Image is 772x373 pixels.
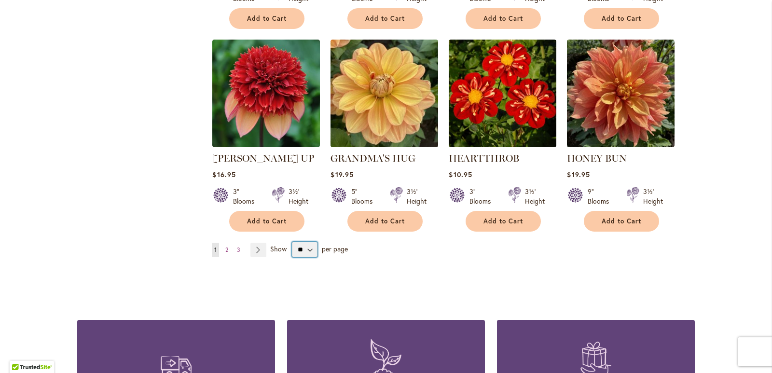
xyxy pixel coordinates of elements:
[567,40,675,147] img: Honey Bun
[212,40,320,147] img: GITTY UP
[525,187,545,206] div: 3½' Height
[331,40,438,147] img: GRANDMA'S HUG
[212,140,320,149] a: GITTY UP
[449,40,556,147] img: HEARTTHROB
[331,170,353,179] span: $19.95
[365,217,405,225] span: Add to Cart
[247,217,287,225] span: Add to Cart
[322,244,348,253] span: per page
[588,187,615,206] div: 9" Blooms
[567,152,627,164] a: HONEY BUN
[469,187,496,206] div: 3" Blooms
[331,140,438,149] a: GRANDMA'S HUG
[365,14,405,23] span: Add to Cart
[233,187,260,206] div: 3" Blooms
[567,140,675,149] a: Honey Bun
[449,170,472,179] span: $10.95
[223,243,231,257] a: 2
[214,246,217,253] span: 1
[234,243,243,257] a: 3
[466,211,541,232] button: Add to Cart
[225,246,228,253] span: 2
[212,170,235,179] span: $16.95
[331,152,415,164] a: GRANDMA'S HUG
[347,211,423,232] button: Add to Cart
[212,152,314,164] a: [PERSON_NAME] UP
[407,187,427,206] div: 3½' Height
[7,339,34,366] iframe: Launch Accessibility Center
[289,187,308,206] div: 3½' Height
[449,140,556,149] a: HEARTTHROB
[449,152,519,164] a: HEARTTHROB
[643,187,663,206] div: 3½' Height
[229,8,304,29] button: Add to Cart
[466,8,541,29] button: Add to Cart
[347,8,423,29] button: Add to Cart
[567,170,590,179] span: $19.95
[602,217,641,225] span: Add to Cart
[229,211,304,232] button: Add to Cart
[270,244,287,253] span: Show
[584,8,659,29] button: Add to Cart
[483,14,523,23] span: Add to Cart
[602,14,641,23] span: Add to Cart
[247,14,287,23] span: Add to Cart
[483,217,523,225] span: Add to Cart
[584,211,659,232] button: Add to Cart
[237,246,240,253] span: 3
[351,187,378,206] div: 5" Blooms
